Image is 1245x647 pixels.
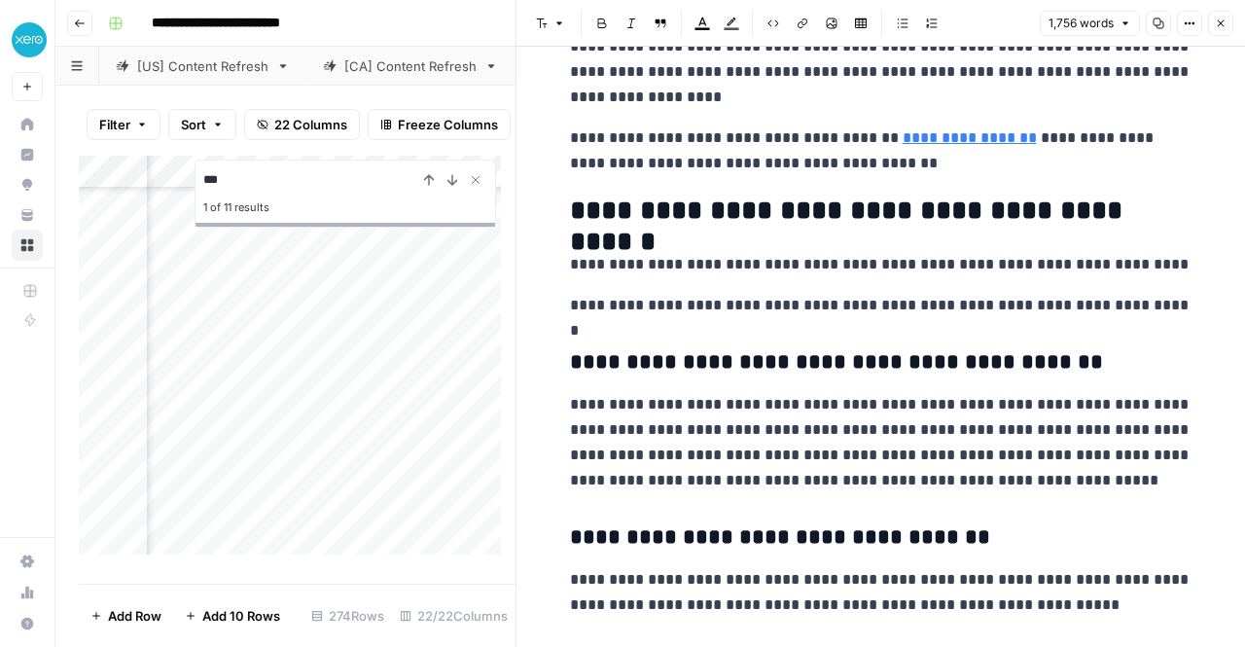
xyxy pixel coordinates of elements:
[398,115,498,134] span: Freeze Columns
[12,199,43,231] a: Your Data
[12,577,43,608] a: Usage
[441,168,464,192] button: Next Result
[12,608,43,639] button: Help + Support
[12,546,43,577] a: Settings
[108,606,161,626] span: Add Row
[137,56,268,76] div: [US] Content Refresh
[99,47,306,86] a: [US] Content Refresh
[392,600,516,631] div: 22/22 Columns
[99,115,130,134] span: Filter
[79,600,173,631] button: Add Row
[1040,11,1140,36] button: 1,756 words
[87,109,160,140] button: Filter
[464,168,487,192] button: Close Search
[168,109,236,140] button: Sort
[173,600,292,631] button: Add 10 Rows
[12,109,43,140] a: Home
[12,169,43,200] a: Opportunities
[306,47,515,86] a: [CA] Content Refresh
[417,168,441,192] button: Previous Result
[12,16,43,64] button: Workspace: XeroOps
[303,600,392,631] div: 274 Rows
[202,606,280,626] span: Add 10 Rows
[368,109,511,140] button: Freeze Columns
[1049,15,1114,32] span: 1,756 words
[12,139,43,170] a: Insights
[12,230,43,261] a: Browse
[244,109,360,140] button: 22 Columns
[344,56,477,76] div: [CA] Content Refresh
[203,196,487,219] div: 1 of 11 results
[181,115,206,134] span: Sort
[12,22,47,57] img: XeroOps Logo
[274,115,347,134] span: 22 Columns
